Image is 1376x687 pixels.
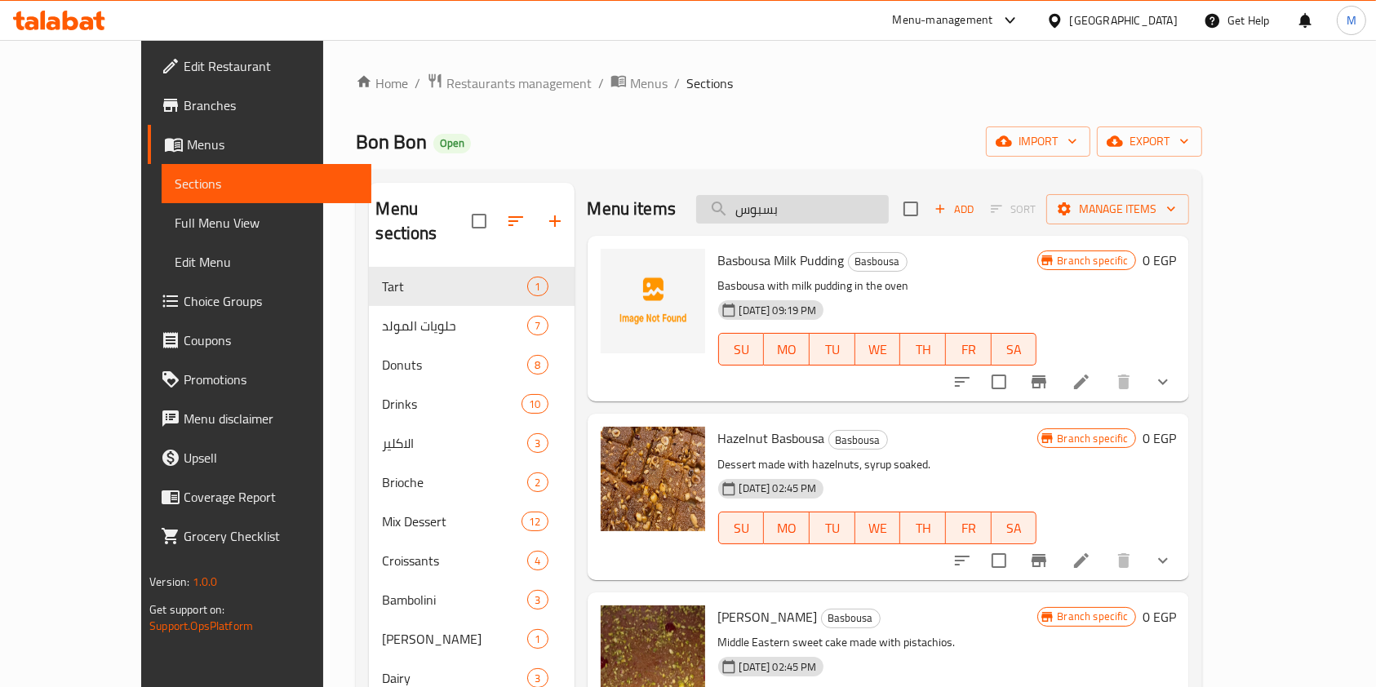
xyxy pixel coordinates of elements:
[733,659,823,675] span: [DATE] 02:45 PM
[184,526,358,546] span: Grocery Checklist
[932,200,976,219] span: Add
[770,338,803,361] span: MO
[718,276,1037,296] p: Basbousa with milk pudding in the oven
[999,131,1077,152] span: import
[369,580,574,619] div: Bambolini3
[528,475,547,490] span: 2
[528,279,547,295] span: 1
[184,56,358,76] span: Edit Restaurant
[382,472,527,492] span: Brioche
[527,590,548,609] div: items
[674,73,680,93] li: /
[952,516,985,540] span: FR
[433,134,471,153] div: Open
[1143,541,1183,580] button: show more
[982,365,1016,399] span: Select to update
[718,605,818,629] span: [PERSON_NAME]
[686,73,733,93] span: Sections
[986,126,1090,157] button: import
[382,316,527,335] span: حلويات المولد
[816,338,849,361] span: TU
[726,516,758,540] span: SU
[382,551,527,570] span: Croissants
[369,541,574,580] div: Croissants4
[356,73,408,93] a: Home
[184,448,358,468] span: Upsell
[528,671,547,686] span: 3
[810,333,855,366] button: TU
[148,438,371,477] a: Upsell
[855,512,901,544] button: WE
[369,345,574,384] div: Donuts8
[1153,372,1173,392] svg: Show Choices
[369,423,574,463] div: الاكلير3
[522,394,548,414] div: items
[1104,541,1143,580] button: delete
[175,174,358,193] span: Sections
[148,360,371,399] a: Promotions
[382,590,527,609] span: Bambolini
[427,73,592,94] a: Restaurants management
[382,512,522,531] span: Mix Dessert
[718,333,765,366] button: SU
[528,357,547,373] span: 8
[148,516,371,556] a: Grocery Checklist
[828,430,888,450] div: Basbousa
[193,571,218,592] span: 1.0.0
[1072,551,1091,570] a: Edit menu item
[992,333,1037,366] button: SA
[1143,605,1176,628] h6: 0 EGP
[527,355,548,375] div: items
[382,629,527,649] div: Patty
[528,318,547,334] span: 7
[630,73,668,93] span: Menus
[527,629,548,649] div: items
[943,362,982,401] button: sort-choices
[1059,199,1176,219] span: Manage items
[822,609,880,627] span: Basbousa
[527,277,548,296] div: items
[184,370,358,389] span: Promotions
[369,619,574,658] div: [PERSON_NAME]1
[148,86,371,125] a: Branches
[1072,372,1091,392] a: Edit menu item
[148,47,371,86] a: Edit Restaurant
[1143,362,1183,401] button: show more
[162,242,371,281] a: Edit Menu
[356,73,1201,94] nav: breadcrumb
[862,516,894,540] span: WE
[369,463,574,502] div: Brioche2
[1051,253,1135,268] span: Branch specific
[1051,431,1135,446] span: Branch specific
[149,571,189,592] span: Version:
[148,321,371,360] a: Coupons
[148,399,371,438] a: Menu disclaimer
[998,338,1031,361] span: SA
[862,338,894,361] span: WE
[907,338,939,361] span: TH
[821,609,881,628] div: Basbousa
[382,277,527,296] span: Tart
[382,433,527,453] span: الاكلير
[992,512,1037,544] button: SA
[375,197,471,246] h2: Menu sections
[588,197,677,221] h2: Menu items
[598,73,604,93] li: /
[187,135,358,154] span: Menus
[382,355,527,375] span: Donuts
[764,333,810,366] button: MO
[943,541,982,580] button: sort-choices
[382,394,522,414] span: Drinks
[900,333,946,366] button: TH
[522,397,547,412] span: 10
[528,553,547,569] span: 4
[1019,362,1059,401] button: Branch-specific-item
[952,338,985,361] span: FR
[928,197,980,222] span: Add item
[522,514,547,530] span: 12
[356,123,427,160] span: Bon Bon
